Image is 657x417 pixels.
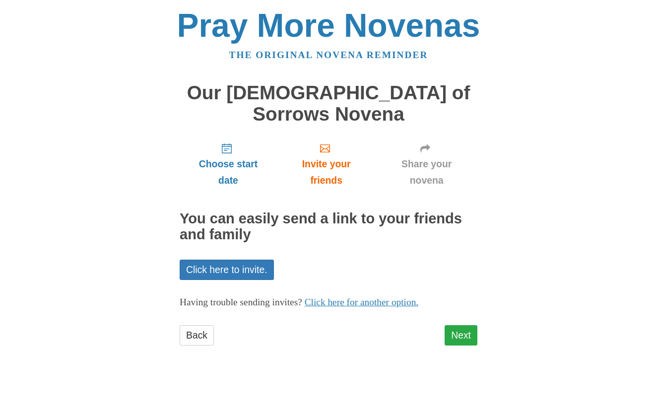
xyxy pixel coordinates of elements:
[180,135,277,194] a: Choose start date
[190,156,267,189] span: Choose start date
[305,297,419,307] a: Click here for another option.
[445,325,477,346] a: Next
[287,156,366,189] span: Invite your friends
[180,297,302,307] span: Having trouble sending invites?
[180,82,477,125] h1: Our [DEMOGRAPHIC_DATA] of Sorrows Novena
[229,50,428,60] a: The original novena reminder
[376,135,477,194] a: Share your novena
[180,325,214,346] a: Back
[180,260,274,280] a: Click here to invite.
[177,7,480,44] a: Pray More Novenas
[386,156,467,189] span: Share your novena
[180,211,477,243] h2: You can easily send a link to your friends and family
[277,135,376,194] a: Invite your friends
